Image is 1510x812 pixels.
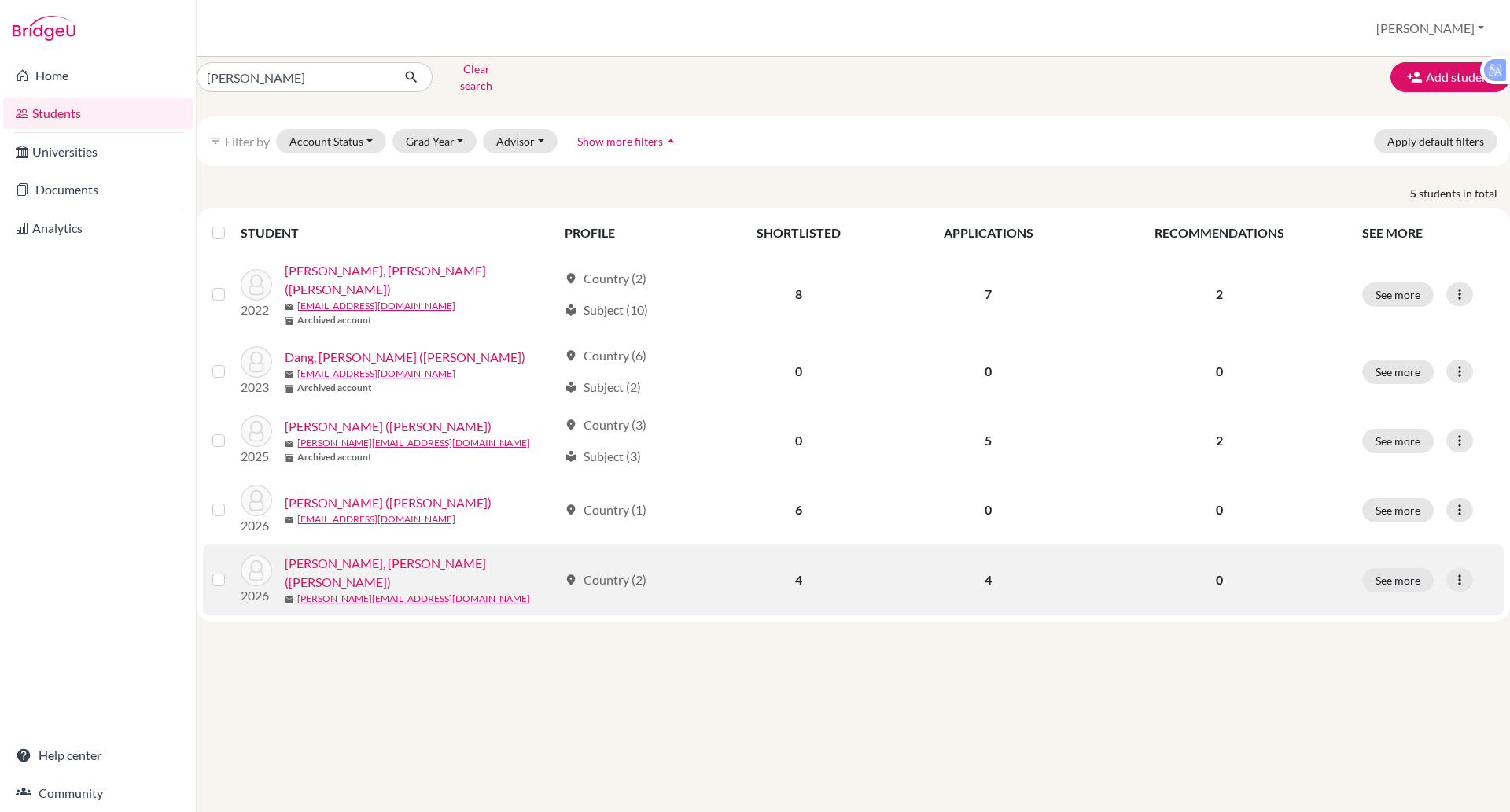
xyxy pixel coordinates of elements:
span: location_on [565,574,577,586]
td: 7 [891,252,1086,337]
a: Community [3,777,193,809]
th: PROFILE [555,214,706,252]
span: inventory_2 [285,453,294,463]
p: 0 [1096,570,1343,589]
div: Country (2) [565,269,646,288]
i: arrow_drop_up [663,133,679,149]
a: Documents [3,174,193,205]
a: [PERSON_NAME] ([PERSON_NAME]) [285,417,492,436]
span: inventory_2 [285,384,294,393]
span: Filter by [225,134,270,149]
img: Nguyen, Le Tuan Anh (Tony) [241,555,272,586]
button: See more [1362,568,1434,592]
td: 4 [706,544,891,615]
p: 2 [1096,285,1343,304]
p: 2025 [241,447,272,466]
th: SEE MORE [1353,214,1504,252]
button: Grad Year [392,129,477,153]
th: SHORTLISTED [706,214,891,252]
img: Bridge-U [13,16,75,41]
td: 0 [706,337,891,406]
button: Apply default filters [1374,129,1497,153]
td: 5 [891,406,1086,475]
p: 0 [1096,500,1343,519]
button: See more [1362,498,1434,522]
button: Advisor [483,129,558,153]
div: Subject (3) [565,447,641,466]
td: 4 [891,544,1086,615]
p: 2026 [241,586,272,605]
i: filter_list [209,135,222,147]
td: 8 [706,252,891,337]
p: 0 [1096,362,1343,381]
img: Dang, Minh Quan (Tony) [241,346,272,378]
a: Universities [3,136,193,168]
div: Subject (10) [565,301,648,319]
th: APPLICATIONS [891,214,1086,252]
span: mail [285,439,294,448]
a: Analytics [3,212,193,244]
div: Country (2) [565,570,646,589]
p: 2 [1096,431,1343,450]
span: location_on [565,272,577,285]
strong: 5 [1410,185,1419,201]
span: mail [285,370,294,379]
p: 2022 [241,301,272,319]
div: Subject (2) [565,378,641,397]
img: Ngo, Duc Anh (Tony) [241,485,272,516]
a: [EMAIL_ADDRESS][DOMAIN_NAME] [297,367,455,381]
img: Bui Nguyen, Tien An (Tony) [241,269,272,301]
a: Dang, [PERSON_NAME] ([PERSON_NAME]) [285,348,525,367]
button: Show more filtersarrow_drop_up [564,129,692,153]
td: 0 [891,475,1086,544]
span: local_library [565,381,577,393]
td: 0 [891,337,1086,406]
td: 6 [706,475,891,544]
span: mail [285,302,294,312]
span: Show more filters [577,135,663,148]
a: [PERSON_NAME], [PERSON_NAME] ([PERSON_NAME]) [285,554,558,592]
button: See more [1362,360,1434,384]
span: mail [285,515,294,525]
div: Country (1) [565,500,646,519]
input: Find student by name... [197,62,392,92]
span: students in total [1419,185,1510,201]
p: 2023 [241,378,272,397]
div: Country (3) [565,415,646,434]
button: Account Status [276,129,386,153]
span: local_library [565,304,577,316]
a: Help center [3,740,193,771]
th: STUDENT [241,214,555,252]
a: [PERSON_NAME][EMAIL_ADDRESS][DOMAIN_NAME] [297,592,530,606]
img: Huynh, Thanh Tai (Tony) [241,415,272,447]
button: See more [1362,429,1434,453]
button: See more [1362,282,1434,307]
button: Add student [1390,62,1510,92]
th: RECOMMENDATIONS [1086,214,1353,252]
p: 2026 [241,516,272,535]
button: [PERSON_NAME] [1369,13,1491,43]
span: inventory_2 [285,316,294,326]
b: Archived account [297,450,372,464]
a: [PERSON_NAME] ([PERSON_NAME]) [285,493,492,512]
span: mail [285,595,294,604]
a: [EMAIL_ADDRESS][DOMAIN_NAME] [297,299,455,313]
span: location_on [565,349,577,362]
a: [PERSON_NAME][EMAIL_ADDRESS][DOMAIN_NAME] [297,436,530,450]
a: [PERSON_NAME], [PERSON_NAME] ([PERSON_NAME]) [285,261,558,299]
span: location_on [565,419,577,431]
a: [EMAIL_ADDRESS][DOMAIN_NAME] [297,512,455,526]
a: Students [3,98,193,129]
button: Clear search [433,57,520,98]
a: Home [3,60,193,91]
span: local_library [565,450,577,463]
b: Archived account [297,381,372,395]
div: Country (6) [565,346,646,365]
td: 0 [706,406,891,475]
b: Archived account [297,313,372,327]
span: location_on [565,504,577,516]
